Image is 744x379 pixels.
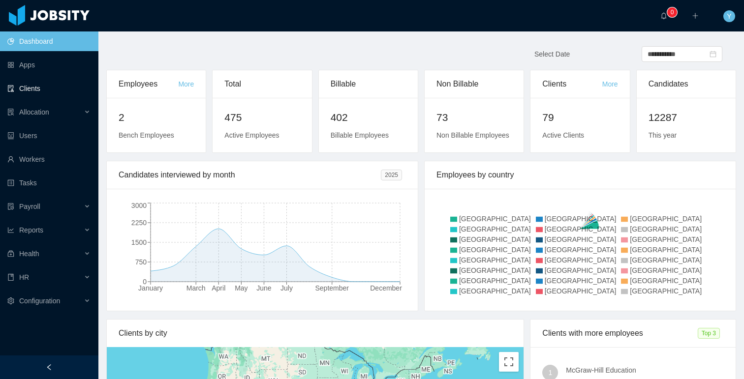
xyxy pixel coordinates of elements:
div: Clients by city [119,320,512,347]
span: Reports [19,226,43,234]
i: icon: book [7,274,14,281]
span: Health [19,250,39,258]
i: icon: setting [7,297,14,304]
span: [GEOGRAPHIC_DATA] [459,266,531,274]
div: Non Billable [436,70,512,98]
span: Y [727,10,731,22]
a: icon: robotUsers [7,126,91,146]
span: [GEOGRAPHIC_DATA] [630,235,702,243]
span: Configuration [19,297,60,305]
i: icon: line-chart [7,227,14,233]
tspan: 2250 [131,219,147,227]
span: [GEOGRAPHIC_DATA] [545,225,617,233]
i: icon: file-protect [7,203,14,210]
tspan: May [235,284,248,292]
tspan: June [256,284,272,292]
tspan: 1500 [131,238,147,246]
span: Allocation [19,108,49,116]
span: [GEOGRAPHIC_DATA] [545,277,617,285]
span: [GEOGRAPHIC_DATA] [630,246,702,254]
span: Active Clients [542,131,584,139]
i: icon: calendar [710,51,716,58]
h2: 475 [224,110,300,125]
span: Active Employees [224,131,279,139]
h2: 12287 [649,110,724,125]
tspan: December [370,284,402,292]
span: 2025 [381,170,402,180]
tspan: March [186,284,206,292]
i: icon: solution [7,109,14,116]
a: icon: pie-chartDashboard [7,31,91,51]
span: Bench Employees [119,131,174,139]
sup: 0 [667,7,677,17]
span: [GEOGRAPHIC_DATA] [630,266,702,274]
span: [GEOGRAPHIC_DATA] [459,246,531,254]
span: [GEOGRAPHIC_DATA] [459,256,531,264]
span: [GEOGRAPHIC_DATA] [545,215,617,223]
div: Employees by country [436,161,724,189]
span: [GEOGRAPHIC_DATA] [545,256,617,264]
span: [GEOGRAPHIC_DATA] [545,235,617,243]
button: Toggle fullscreen view [499,352,519,372]
div: Candidates [649,70,724,98]
span: HR [19,273,29,281]
a: icon: auditClients [7,79,91,98]
span: [GEOGRAPHIC_DATA] [630,256,702,264]
div: Total [224,70,300,98]
a: icon: profileTasks [7,173,91,193]
div: Candidates interviewed by month [119,161,381,189]
h2: 402 [331,110,406,125]
span: [GEOGRAPHIC_DATA] [459,225,531,233]
a: icon: userWorkers [7,149,91,169]
a: More [178,80,194,88]
span: Select Date [534,50,570,58]
tspan: 3000 [131,202,147,209]
span: This year [649,131,677,139]
tspan: September [315,284,349,292]
h4: McGraw-Hill Education [566,365,724,376]
span: [GEOGRAPHIC_DATA] [459,277,531,285]
i: icon: bell [660,12,667,19]
i: icon: plus [692,12,699,19]
a: icon: appstoreApps [7,55,91,75]
span: [GEOGRAPHIC_DATA] [545,287,617,295]
span: Payroll [19,203,40,210]
span: [GEOGRAPHIC_DATA] [459,215,531,223]
span: [GEOGRAPHIC_DATA] [630,277,702,285]
tspan: January [138,284,163,292]
div: Employees [119,70,178,98]
span: Non Billable Employees [436,131,509,139]
span: Top 3 [698,328,720,339]
span: [GEOGRAPHIC_DATA] [545,266,617,274]
div: Billable [331,70,406,98]
span: [GEOGRAPHIC_DATA] [630,287,702,295]
tspan: July [280,284,293,292]
span: [GEOGRAPHIC_DATA] [459,235,531,243]
div: Clients with more employees [542,320,697,347]
h2: 79 [542,110,618,125]
h2: 2 [119,110,194,125]
tspan: 750 [135,258,147,266]
span: Billable Employees [331,131,389,139]
tspan: April [212,284,225,292]
h2: 73 [436,110,512,125]
span: [GEOGRAPHIC_DATA] [545,246,617,254]
tspan: 0 [143,278,147,286]
i: icon: medicine-box [7,250,14,257]
span: [GEOGRAPHIC_DATA] [630,225,702,233]
a: More [602,80,618,88]
div: Clients [542,70,602,98]
span: [GEOGRAPHIC_DATA] [459,287,531,295]
span: [GEOGRAPHIC_DATA] [630,215,702,223]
